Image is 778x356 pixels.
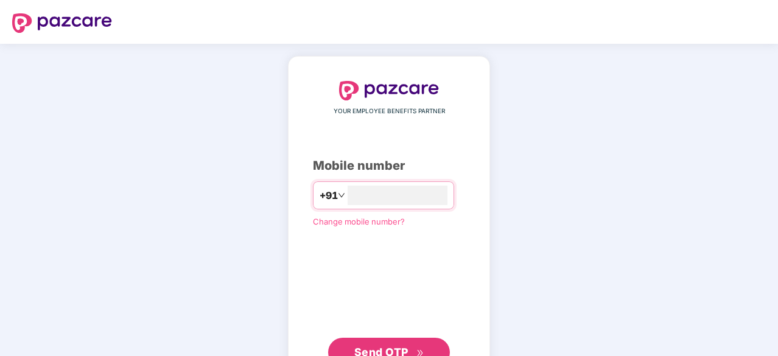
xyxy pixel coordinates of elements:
a: Change mobile number? [313,217,405,226]
span: YOUR EMPLOYEE BENEFITS PARTNER [334,106,445,116]
span: down [338,192,345,199]
div: Mobile number [313,156,465,175]
span: +91 [320,188,338,203]
img: logo [339,81,439,100]
img: logo [12,13,112,33]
